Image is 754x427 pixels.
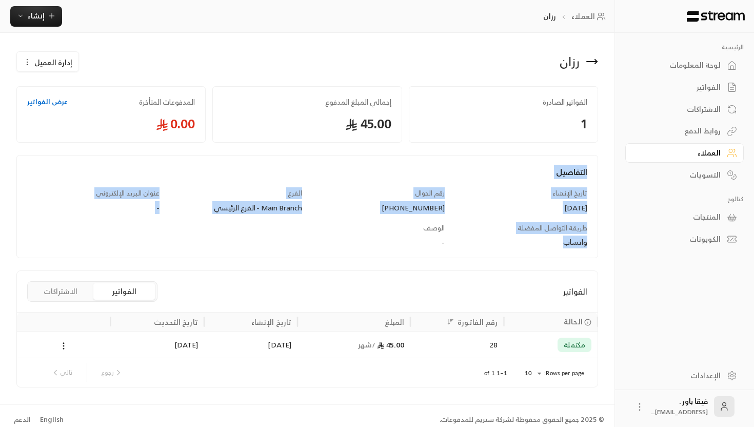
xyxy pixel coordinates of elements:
span: مكتملة [564,340,585,350]
a: الاشتراكات [625,99,744,119]
div: Main Branch - الفرع الرئيسي [170,203,302,213]
a: المنتجات [625,207,744,227]
a: الكوبونات [625,229,744,249]
span: إجمالي المبلغ المدفوع [223,97,391,107]
span: تاريخ الإنشاء [552,187,587,199]
a: الإعدادات [625,365,744,385]
div: تاريخ الإنشاء [251,316,291,328]
button: الاشتراكات [30,283,91,300]
span: عنوان البريد الإلكتروني [96,187,160,199]
span: 45.00 [223,115,391,132]
a: العملاء [571,11,609,22]
a: عرض الفواتير [27,97,68,107]
p: 1–1 of 1 [484,369,507,377]
span: طريقة التواصل المفضلة [518,222,587,234]
div: - [170,237,445,247]
p: الرئيسية [625,43,744,51]
div: العملاء [638,148,721,158]
span: رقم الجوال [415,187,445,199]
span: الفرع [288,187,302,199]
a: العملاء [625,143,744,163]
a: روابط الدفع [625,121,744,141]
span: المدفوعات المتأخرة [139,97,195,107]
div: الكوبونات [638,234,721,244]
span: واتساب [563,236,587,248]
span: إدارة العميل [34,57,72,68]
a: التسويات [625,165,744,185]
span: الفواتير الصادرة [420,97,587,107]
a: لوحة المعلومات [625,55,744,75]
span: 1 [420,115,587,132]
div: الإعدادات [638,371,721,381]
div: [DATE] [455,203,587,213]
div: رزان [560,53,580,70]
div: المنتجات [638,212,721,222]
span: إنشاء [28,9,45,22]
span: الفواتير [563,285,587,298]
div: [PHONE_NUMBER] [312,203,445,213]
span: 0.00 [27,115,195,132]
div: © 2025 جميع الحقوق محفوظة لشركة ستريم للمدفوعات. [440,415,604,425]
div: English [40,415,64,425]
div: - [27,203,160,213]
div: تاريخ التحديث [154,316,198,328]
div: رقم الفاتورة [458,316,498,328]
nav: breadcrumb [543,11,609,22]
button: Sort [444,316,457,328]
div: المبلغ [385,316,404,328]
div: روابط الدفع [638,126,721,136]
div: 28 [416,332,498,358]
div: لوحة المعلومات [638,60,721,70]
div: [DATE] [116,332,197,358]
p: رزان [543,11,557,22]
div: [DATE] [210,332,291,358]
div: فيقا باور . [651,396,708,417]
a: المدفوعات المتأخرةعرض الفواتير0.00 [16,86,206,143]
a: الفواتير [625,77,744,98]
span: الحالة [564,316,583,327]
p: كتالوج [625,195,744,203]
button: الفواتير [93,283,155,300]
span: / شهر [358,338,376,351]
div: التسويات [638,170,721,180]
div: الفواتير [638,82,721,92]
span: [EMAIL_ADDRESS].... [651,406,708,417]
button: إنشاء [10,6,62,27]
div: 10 [520,367,544,380]
span: الوصف [423,222,445,234]
div: 45.00 [304,332,404,358]
div: الاشتراكات [638,104,721,114]
button: إدارة العميل [17,52,78,72]
span: التفاصيل [556,165,587,179]
img: Logo [686,11,746,22]
p: Rows per page: [544,369,584,377]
